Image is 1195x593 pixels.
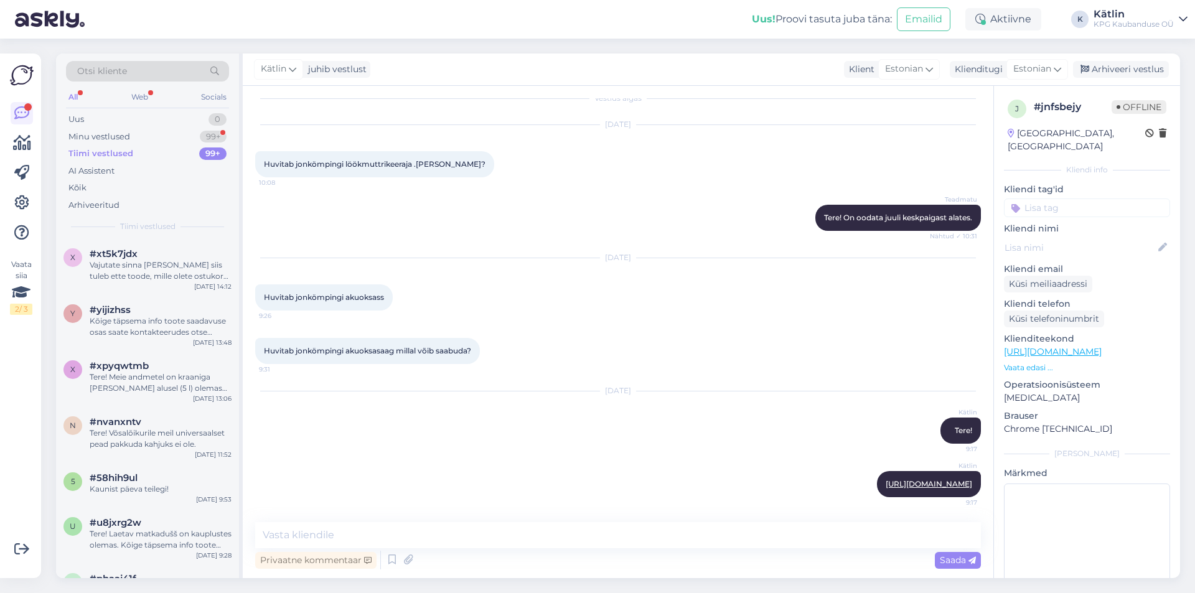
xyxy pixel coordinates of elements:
[1004,448,1170,459] div: [PERSON_NAME]
[10,259,32,315] div: Vaata siia
[1008,127,1145,153] div: [GEOGRAPHIC_DATA], [GEOGRAPHIC_DATA]
[90,427,232,450] div: Tere! Võsalõikurile meil universaalset pead pakkuda kahjuks ei ole.
[194,282,232,291] div: [DATE] 14:12
[303,63,367,76] div: juhib vestlust
[259,365,306,374] span: 9:31
[90,315,232,338] div: Kõige täpsema info toote saadavuse osas saate kontakteerudes otse kauplusega. Kaupluste numbrid o...
[120,221,176,232] span: Tiimi vestlused
[1004,362,1170,373] p: Vaata edasi ...
[68,182,87,194] div: Kõik
[209,113,227,126] div: 0
[930,461,977,470] span: Kätlin
[255,93,981,104] div: Vestlus algas
[77,65,127,78] span: Otsi kliente
[1004,198,1170,217] input: Lisa tag
[10,63,34,87] img: Askly Logo
[1004,467,1170,480] p: Märkmed
[66,89,80,105] div: All
[259,311,306,320] span: 9:26
[70,365,75,374] span: x
[10,304,32,315] div: 2 / 3
[199,147,227,160] div: 99+
[1034,100,1112,114] div: # jnfsbejy
[70,253,75,262] span: x
[1004,378,1170,391] p: Operatsioonisüsteem
[264,346,471,355] span: Huvitab jonkömpingi akuoksasaag millal võib saabuda?
[90,573,136,584] span: #phaaj41f
[1004,276,1092,292] div: Küsi meiliaadressi
[90,371,232,394] div: Tere! Meie andmetel on kraaniga [PERSON_NAME] alusel (5 l) olemas [GEOGRAPHIC_DATA] kaupluses. Kõ...
[200,131,227,143] div: 99+
[68,147,133,160] div: Tiimi vestlused
[1004,311,1104,327] div: Küsi telefoninumbrit
[255,385,981,396] div: [DATE]
[255,552,377,569] div: Privaatne kommentaar
[930,195,977,204] span: Teadmatu
[196,551,232,560] div: [DATE] 9:28
[196,495,232,504] div: [DATE] 9:53
[70,521,76,531] span: u
[844,63,874,76] div: Klient
[68,113,84,126] div: Uus
[193,338,232,347] div: [DATE] 13:48
[90,517,141,528] span: #u8jxrg2w
[1005,241,1156,254] input: Lisa nimi
[71,477,75,486] span: 5
[1004,391,1170,404] p: [MEDICAL_DATA]
[930,408,977,417] span: Kätlin
[1013,62,1051,76] span: Estonian
[1004,409,1170,423] p: Brauser
[897,7,950,31] button: Emailid
[90,259,232,282] div: Vajutate sinna [PERSON_NAME] siis tuleb ette toode, mille olete ostukorvi pannud [PERSON_NAME] on...
[752,13,776,25] b: Uus!
[90,528,232,551] div: Tere! Laetav matkadušš on kauplustes olemas. Kõige täpsema info toote saadavuse osas saate kontak...
[1004,423,1170,436] p: Chrome [TECHNICAL_ID]
[261,62,286,76] span: Kätlin
[1071,11,1089,28] div: K
[68,131,130,143] div: Minu vestlused
[90,360,149,371] span: #xpyqwtmb
[70,309,75,318] span: y
[255,252,981,263] div: [DATE]
[70,577,76,587] span: p
[886,479,972,488] a: [URL][DOMAIN_NAME]
[90,472,138,483] span: #58hih9ul
[264,292,384,302] span: Huvitab jonkömpingi akuoksass
[930,444,977,454] span: 9:17
[965,8,1041,30] div: Aktiivne
[1073,61,1169,78] div: Arhiveeri vestlus
[70,421,76,430] span: n
[1004,164,1170,175] div: Kliendi info
[1004,222,1170,235] p: Kliendi nimi
[1004,183,1170,196] p: Kliendi tag'id
[129,89,151,105] div: Web
[195,450,232,459] div: [DATE] 11:52
[193,394,232,403] div: [DATE] 13:06
[90,483,232,495] div: Kaunist päeva teilegi!
[1004,332,1170,345] p: Klienditeekond
[68,165,115,177] div: AI Assistent
[255,119,981,130] div: [DATE]
[199,89,229,105] div: Socials
[1004,297,1170,311] p: Kliendi telefon
[930,498,977,507] span: 9:17
[940,554,976,566] span: Saada
[1004,263,1170,276] p: Kliendi email
[90,248,138,259] span: #xt5k7jdx
[1094,9,1188,29] a: KätlinKPG Kaubanduse OÜ
[824,213,972,222] span: Tere! On oodata juuli keskpaigast alates.
[1112,100,1166,114] span: Offline
[90,416,141,427] span: #nvanxntv
[259,178,306,187] span: 10:08
[930,231,977,241] span: Nähtud ✓ 10:31
[68,199,119,212] div: Arhiveeritud
[1094,19,1174,29] div: KPG Kaubanduse OÜ
[1094,9,1174,19] div: Kätlin
[955,426,972,435] span: Tere!
[264,159,485,169] span: Huvitab jonkömpingi löökmuttrikeeraja .[PERSON_NAME]?
[1015,104,1019,113] span: j
[1004,346,1102,357] a: [URL][DOMAIN_NAME]
[950,63,1003,76] div: Klienditugi
[752,12,892,27] div: Proovi tasuta juba täna:
[885,62,923,76] span: Estonian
